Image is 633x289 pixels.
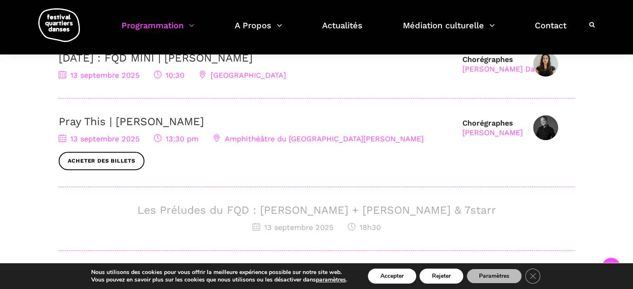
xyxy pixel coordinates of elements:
a: Actualités [322,18,362,43]
img: logo-fqd-med [38,8,80,42]
span: [GEOGRAPHIC_DATA] [199,71,286,79]
span: 13:30 pm [154,134,199,143]
h3: Les Préludes du FQD : [PERSON_NAME] + [PERSON_NAME] & 7starr [59,204,575,217]
a: A Propos [235,18,282,43]
span: 10:30 [154,71,184,79]
span: 13 septembre 2025 [59,71,139,79]
div: Chorégraphes [462,54,547,74]
p: Vous pouvez en savoir plus sur les cookies que nous utilisons ou les désactiver dans . [91,276,347,284]
span: Amphithéâtre du [GEOGRAPHIC_DATA][PERSON_NAME] [213,134,424,143]
a: Contact [535,18,566,43]
a: Pray This | [PERSON_NAME] [59,115,204,128]
div: Chorégraphes [462,118,523,138]
button: Close GDPR Cookie Banner [525,269,540,284]
p: Nous utilisons des cookies pour vous offrir la meilleure expérience possible sur notre site web. [91,269,347,276]
img: IMG01031-Edit [533,52,558,77]
a: Médiation culturelle [403,18,495,43]
span: 13 septembre 2025 [59,134,139,143]
span: 13 septembre 2025 [253,223,333,232]
a: Programmation [122,18,194,43]
button: Accepter [368,269,416,284]
div: [PERSON_NAME] Danse [462,64,547,74]
button: paramètres [316,276,346,284]
a: [DATE] : FQD MINI | [PERSON_NAME] [59,52,253,64]
span: 18h30 [348,223,381,232]
a: Acheter des billets [59,152,144,170]
button: Paramètres [467,269,522,284]
button: Rejeter [420,269,463,284]
div: [PERSON_NAME] [462,128,523,137]
img: Denise Clarke [533,115,558,140]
